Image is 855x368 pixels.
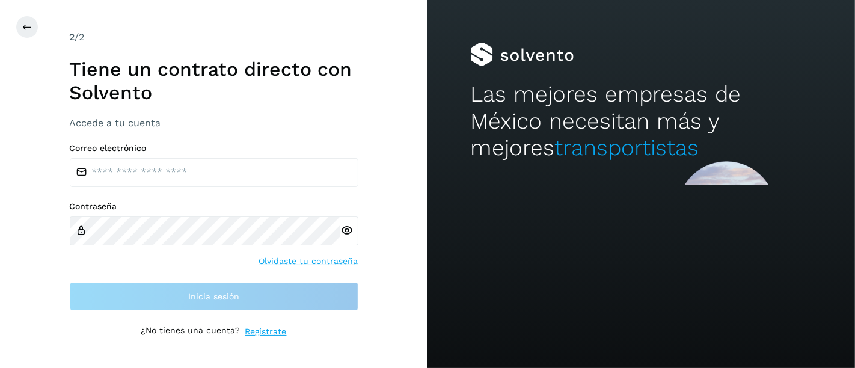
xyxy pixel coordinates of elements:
[70,201,358,212] label: Contraseña
[70,117,358,129] h3: Accede a tu cuenta
[188,292,239,301] span: Inicia sesión
[470,81,812,161] h2: Las mejores empresas de México necesitan más y mejores
[70,282,358,311] button: Inicia sesión
[245,325,287,338] a: Regístrate
[141,325,241,338] p: ¿No tienes una cuenta?
[259,255,358,268] a: Olvidaste tu contraseña
[70,58,358,104] h1: Tiene un contrato directo con Solvento
[554,135,699,161] span: transportistas
[70,143,358,153] label: Correo electrónico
